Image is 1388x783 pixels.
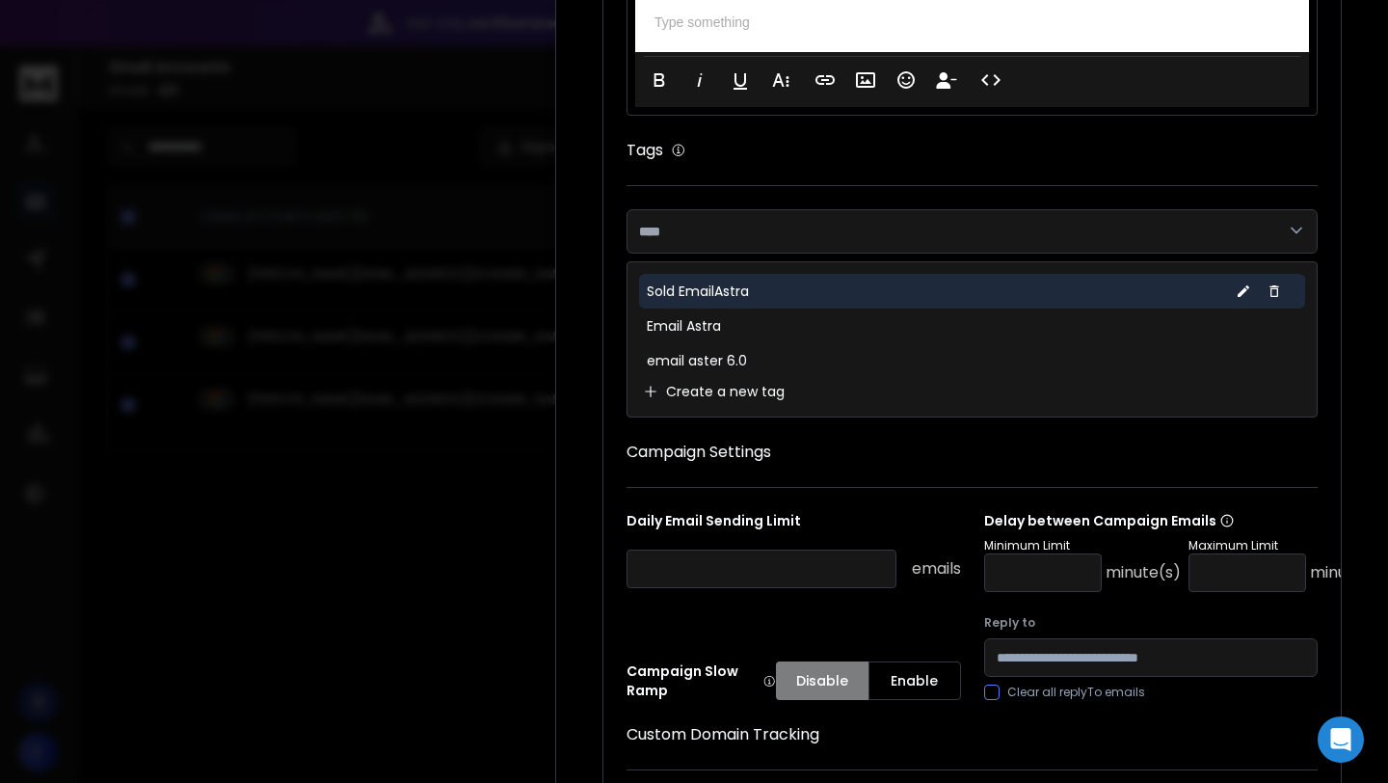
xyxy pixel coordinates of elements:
[973,61,1009,99] button: Code View
[807,61,843,99] button: Insert Link (⌘K)
[984,538,1181,553] p: Minimum Limit
[762,61,799,99] button: More Text
[627,441,1318,464] h1: Campaign Settings
[1188,538,1385,553] p: Maximum Limit
[847,61,884,99] button: Insert Image (⌘P)
[666,382,785,401] p: Create a new tag
[627,723,1318,746] h1: Custom Domain Tracking
[647,351,747,370] p: email aster 6.0
[627,511,961,538] p: Daily Email Sending Limit
[928,61,965,99] button: Insert Unsubscribe Link
[722,61,759,99] button: Underline (⌘U)
[627,139,663,162] h1: Tags
[868,661,961,700] button: Enable
[912,557,961,580] p: emails
[647,316,721,336] p: Email Astra
[1318,716,1364,763] div: Open Intercom Messenger
[641,61,678,99] button: Bold (⌘B)
[1106,561,1181,584] p: minute(s)
[984,615,1319,631] label: Reply to
[681,61,718,99] button: Italic (⌘I)
[776,661,868,700] button: Disable
[1007,685,1145,700] label: Clear all replyTo emails
[984,511,1385,530] p: Delay between Campaign Emails
[1310,561,1385,584] p: minute(s)
[627,661,776,700] p: Campaign Slow Ramp
[647,282,749,301] p: Sold EmailAstra
[888,61,924,99] button: Emoticons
